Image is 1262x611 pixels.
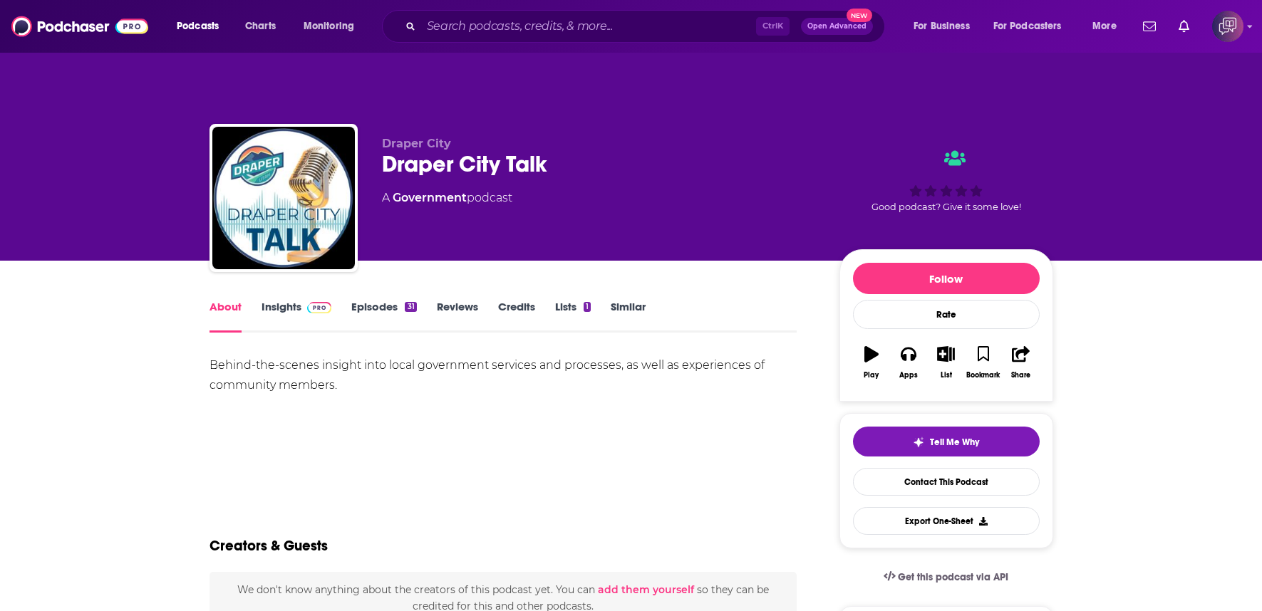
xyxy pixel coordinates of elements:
div: A podcast [382,189,512,207]
button: Share [1002,337,1039,388]
div: Rate [853,300,1040,329]
a: Reviews [437,300,478,333]
div: Behind-the-scenes insight into local government services and processes, as well as experiences of... [210,355,797,395]
button: open menu [167,15,237,38]
div: Share [1011,371,1030,380]
div: List [941,371,952,380]
img: Podchaser Pro [307,302,332,313]
div: Apps [899,371,918,380]
span: More [1092,16,1117,36]
button: open menu [294,15,373,38]
button: open menu [984,15,1082,38]
span: For Podcasters [993,16,1062,36]
a: Similar [611,300,646,333]
button: Follow [853,263,1040,294]
h2: Creators & Guests [210,537,328,555]
div: Play [864,371,879,380]
button: tell me why sparkleTell Me Why [853,427,1040,456]
a: InsightsPodchaser Pro [262,300,332,333]
span: Draper City [382,137,451,150]
a: Episodes31 [351,300,416,333]
div: 31 [405,302,416,312]
a: About [210,300,242,333]
img: User Profile [1212,11,1243,42]
a: Get this podcast via API [872,560,1020,595]
a: Government [393,191,467,204]
img: Draper City Talk [212,127,355,269]
span: Monitoring [304,16,354,36]
span: Good podcast? Give it some love! [871,202,1021,212]
span: Logged in as corioliscompany [1212,11,1243,42]
button: Export One-Sheet [853,507,1040,535]
a: Lists1 [555,300,591,333]
span: New [847,9,872,22]
button: open menu [1082,15,1134,38]
button: List [927,337,964,388]
a: Show notifications dropdown [1173,14,1195,38]
a: Charts [236,15,284,38]
button: add them yourself [598,584,694,595]
span: Tell Me Why [930,437,979,448]
span: Podcasts [177,16,219,36]
div: Good podcast? Give it some love! [839,137,1053,225]
button: Bookmark [965,337,1002,388]
button: Play [853,337,890,388]
img: Podchaser - Follow, Share and Rate Podcasts [11,13,148,40]
a: Credits [498,300,535,333]
a: Show notifications dropdown [1137,14,1162,38]
div: Search podcasts, credits, & more... [395,10,899,43]
img: tell me why sparkle [913,437,924,448]
span: Ctrl K [756,17,790,36]
span: Charts [245,16,276,36]
a: Contact This Podcast [853,468,1040,496]
span: For Business [914,16,970,36]
input: Search podcasts, credits, & more... [421,15,756,38]
button: Apps [890,337,927,388]
span: Get this podcast via API [898,571,1008,583]
button: open menu [904,15,988,38]
div: 1 [584,302,591,312]
button: Show profile menu [1212,11,1243,42]
span: Open Advanced [807,23,867,30]
button: Open AdvancedNew [801,18,873,35]
div: Bookmark [966,371,1000,380]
